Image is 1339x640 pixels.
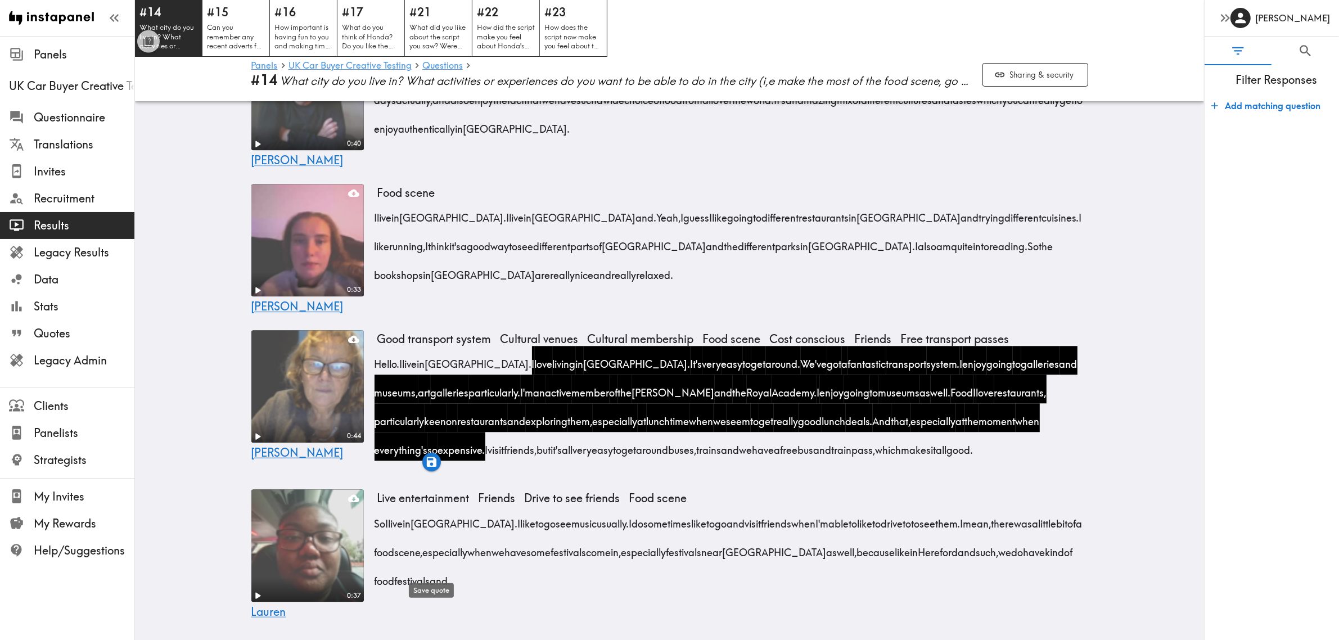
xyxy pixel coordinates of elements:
span: Clients [34,398,134,414]
span: My Rewards [34,516,134,531]
span: authentically [399,111,456,139]
span: in [910,534,918,563]
span: get [751,346,766,375]
span: restaurants, [994,375,1047,403]
span: Panels [34,47,134,62]
span: was [1015,505,1033,534]
span: relaxed. [637,257,674,286]
span: and [722,432,740,461]
span: like [895,534,910,563]
span: restaurants [799,200,849,228]
span: way [491,228,510,257]
span: So [375,505,386,534]
span: museums, [375,375,418,403]
p: How did the script make you feel about Honda's new Super N car? Does it feel like a car that is f... [477,22,535,51]
span: Results [34,218,134,233]
span: do [632,505,644,534]
span: friends [761,505,792,534]
span: [PERSON_NAME] [251,299,344,313]
span: bookshops [375,257,423,286]
span: and [727,505,745,534]
button: Play [251,284,264,296]
span: lunchtime [647,403,689,432]
span: the [618,375,632,403]
span: [GEOGRAPHIC_DATA]. [809,228,916,257]
h5: #15 [207,4,265,20]
span: to [1013,346,1021,375]
span: on [447,403,458,432]
span: of [610,375,618,403]
span: I [518,505,521,534]
p: Can you remember any recent adverts for cars? If so what adverts were they and for which car bran... [207,22,265,51]
span: We've [801,346,827,375]
span: think [429,228,450,257]
h5: #22 [477,4,535,20]
span: I [973,375,976,403]
span: good. [947,432,973,461]
span: friends, [504,432,537,461]
span: have [752,432,774,461]
span: different [762,200,799,228]
span: in [524,200,532,228]
span: there [991,505,1015,534]
span: to [614,432,622,461]
span: near [702,534,723,563]
span: to [903,505,912,534]
button: Sharing & security [982,63,1088,87]
span: Academy. [772,375,817,403]
span: all [936,432,947,461]
span: to [849,505,858,534]
span: love [535,346,553,375]
span: bus [798,432,814,461]
span: mean, [963,505,991,534]
span: in [576,346,584,375]
span: easy [592,432,614,461]
span: the [1039,228,1053,257]
span: and [508,403,526,432]
p: What do you think of Honda? Do you like the brand? What kind of person do you think the brand app... [342,22,400,51]
span: I [400,346,403,375]
span: Food [951,375,973,403]
a: UK Car Buyer Creative Testing [288,61,412,71]
span: like [713,200,728,228]
span: different [534,228,571,257]
span: festivals [666,534,702,563]
span: member [572,375,610,403]
span: particularly [375,403,425,432]
button: Toggle between responses and questions [137,30,160,53]
span: go [544,505,556,534]
span: when [468,534,492,563]
span: [GEOGRAPHIC_DATA] [723,534,827,563]
span: Search [1298,43,1313,58]
span: to [754,200,762,228]
span: we [714,403,727,432]
span: I [1079,200,1082,228]
span: particularly. [469,375,521,403]
button: Add matching question [1207,94,1325,117]
span: seem [727,403,751,432]
span: [GEOGRAPHIC_DATA] [602,228,706,257]
span: Legacy Results [34,245,134,260]
span: [GEOGRAPHIC_DATA] [857,200,961,228]
h6: [PERSON_NAME] [1255,12,1330,24]
span: food [375,534,395,563]
span: And [873,403,891,432]
div: UK Car Buyer Creative Testing [9,78,134,94]
h5: #14 [139,4,197,20]
span: lunch [822,403,846,432]
span: because [857,534,895,563]
span: buses, [669,432,697,461]
span: love [976,375,994,403]
a: Questions [422,61,463,71]
span: but [537,432,551,461]
span: live [403,346,417,375]
span: all [562,432,573,461]
a: [PERSON_NAME] [251,445,364,461]
span: I [710,200,713,228]
span: to [870,375,878,403]
span: keen [425,403,447,432]
span: around [637,432,669,461]
figure: Play0:37 [251,489,364,602]
span: and. [636,200,657,228]
span: in [801,228,809,257]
